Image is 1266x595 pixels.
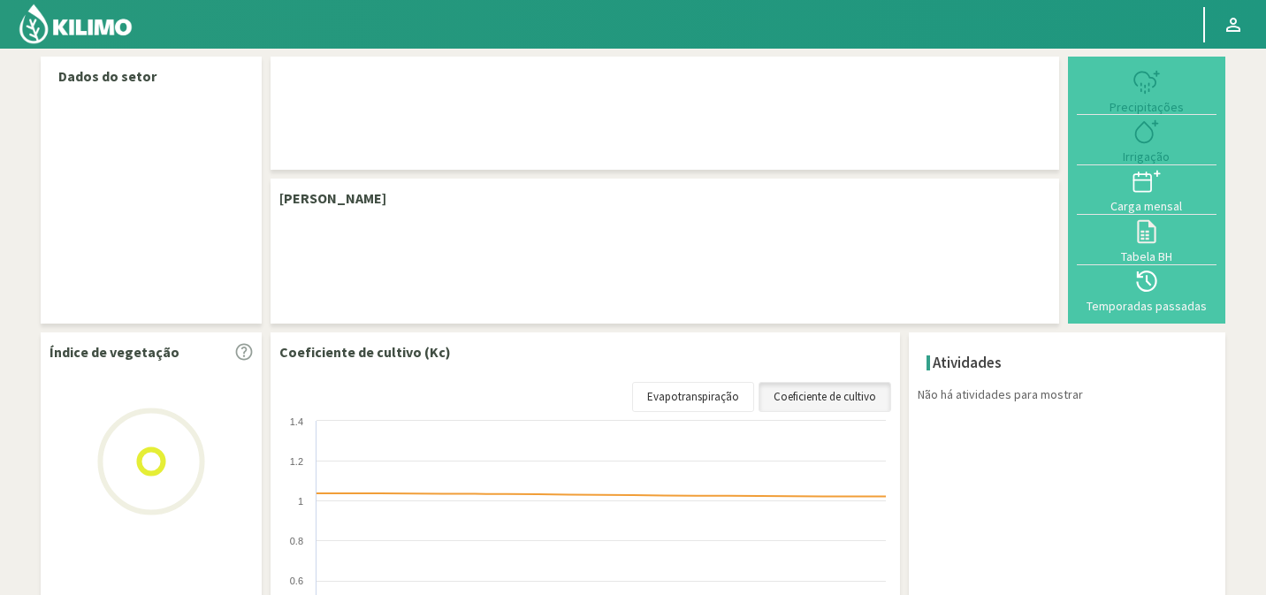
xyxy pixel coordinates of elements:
[290,536,303,546] text: 0.8
[58,65,244,87] p: Dados do setor
[1082,200,1211,212] div: Carga mensal
[279,341,451,362] p: Coeficiente de cultivo (Kc)
[290,576,303,586] text: 0.6
[290,416,303,427] text: 1.4
[1077,115,1216,164] button: Irrigação
[290,456,303,467] text: 1.2
[1082,101,1211,113] div: Precipitações
[1082,300,1211,312] div: Temporadas passadas
[1077,165,1216,215] button: Carga mensal
[18,3,133,45] img: Kilimo
[933,355,1002,371] h4: Atividades
[1082,150,1211,163] div: Irrigação
[1077,215,1216,264] button: Tabela BH
[1082,250,1211,263] div: Tabela BH
[50,341,179,362] p: Índice de vegetação
[298,496,303,507] text: 1
[279,187,386,209] p: [PERSON_NAME]
[759,382,891,412] a: Coeficiente de cultivo
[1077,265,1216,315] button: Temporadas passadas
[63,373,240,550] img: Loading...
[1077,65,1216,115] button: Precipitações
[632,382,754,412] a: Evapotranspiração
[918,385,1225,404] p: Não há atividades para mostrar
